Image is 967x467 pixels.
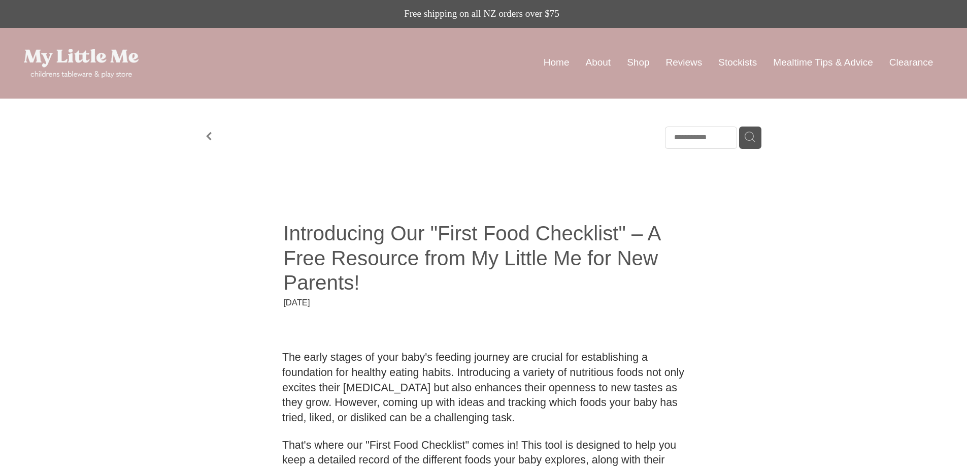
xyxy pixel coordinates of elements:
[627,57,649,68] a: Shop
[544,57,570,68] a: Home
[585,57,611,68] a: About
[666,57,703,68] a: Reviews
[24,7,940,21] p: Free shipping on all NZ orders over $75
[773,57,873,68] a: Mealtime Tips & Advice
[889,57,933,68] a: Clearance
[283,221,684,296] h1: Introducing Our "First Food Checklist" – A Free Resource from My Little Me for New Parents!
[718,57,757,68] a: Stockists
[282,350,685,438] p: The early stages of your baby's feeding journey are crucial for establishing a foundation for hea...
[283,296,684,309] div: [DATE]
